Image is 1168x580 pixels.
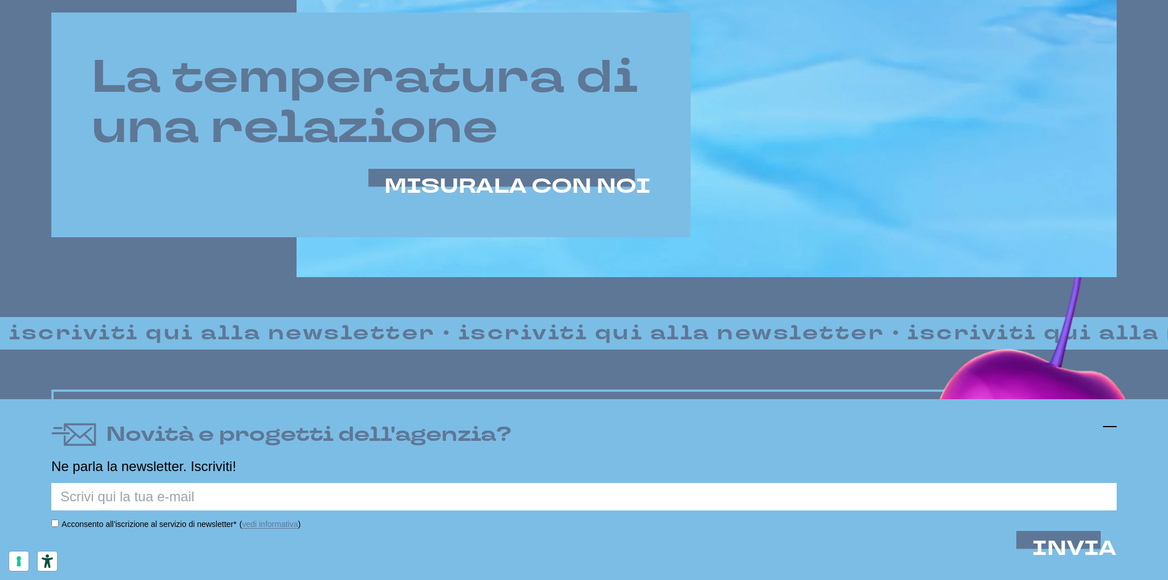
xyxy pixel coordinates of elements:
span: MISURALA CON NOI [384,173,651,200]
a: vedi informativa [242,520,298,529]
span: INVIA [1032,535,1117,562]
button: Le tue preferenze relative al consenso per le tecnologie di tracciamento [9,551,29,571]
button: Strumenti di accessibilità [38,551,57,571]
p: Ne parla la newsletter. Iscriviti! [51,459,1117,473]
span: ( ) [240,520,301,529]
label: Acconsento all’iscrizione al servizio di newsletter* [62,520,237,529]
input: Scrivi qui la tua e-mail [51,483,1117,510]
strong: iscriviti qui alla newsletter [449,318,894,348]
span: La temperatura di una relazione [91,46,636,159]
h4: Novità e progetti dell'agenzia? [106,420,512,450]
button: INVIA [1032,538,1117,560]
a: MISURALA CON NOI [384,176,651,198]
